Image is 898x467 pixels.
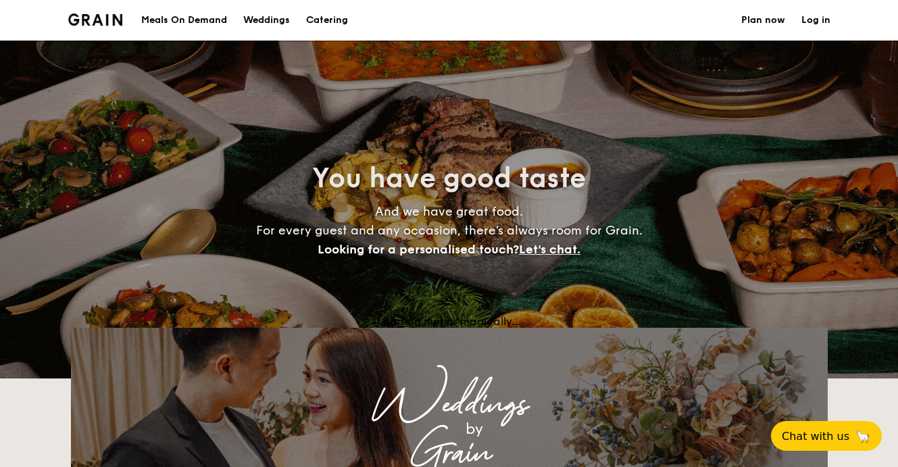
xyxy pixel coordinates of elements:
div: Loading menus magically... [71,315,828,328]
div: Weddings [190,393,709,417]
span: 🦙 [855,428,871,444]
div: by [240,417,709,441]
button: Chat with us🦙 [771,421,882,451]
a: Logotype [68,14,123,26]
span: Chat with us [782,430,849,443]
div: Grain [190,441,709,466]
span: Let's chat. [519,242,580,257]
img: Grain [68,14,123,26]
